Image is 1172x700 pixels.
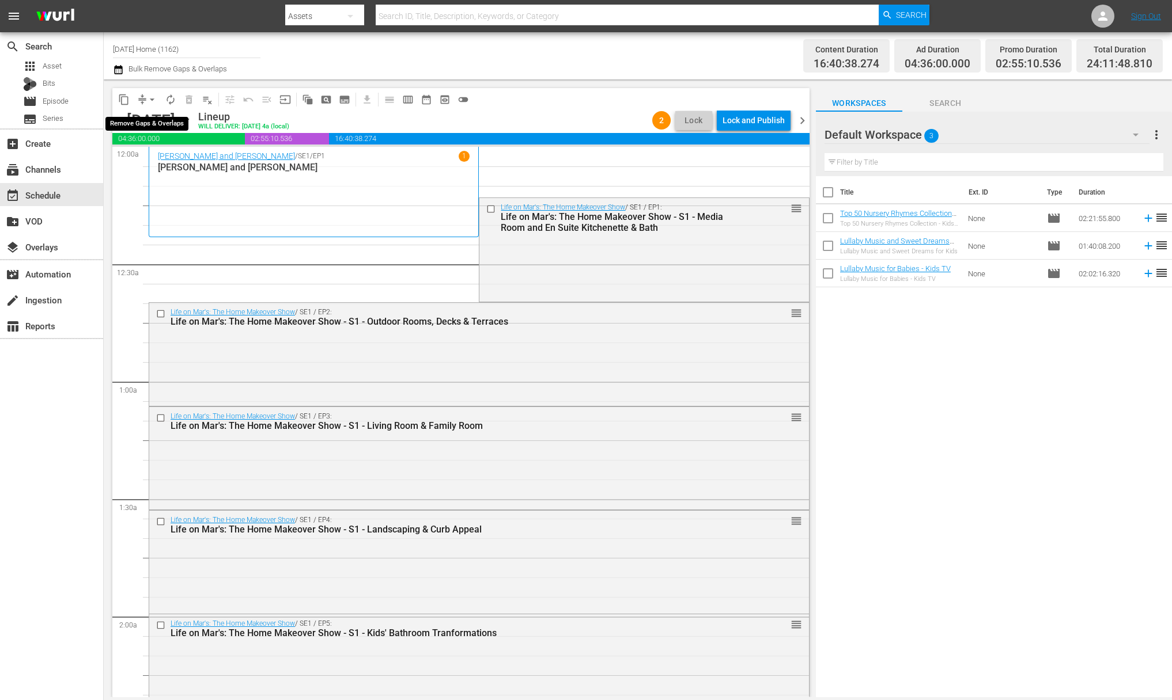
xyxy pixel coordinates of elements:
[1150,121,1163,149] button: more_vert
[6,40,20,54] span: Search
[723,110,785,131] div: Lock and Publish
[6,268,20,281] span: Automation
[43,113,63,124] span: Series
[112,133,245,144] span: 04:36:00.000
[43,60,62,72] span: Asset
[717,110,791,131] button: Lock and Publish
[814,41,879,58] div: Content Duration
[320,94,332,105] span: pageview_outlined
[1155,238,1169,252] span: reorder
[298,152,313,160] p: SE1 /
[840,220,959,227] div: Top 50 Nursery Rhymes Collection - Kids TV
[840,264,951,273] a: Lullaby Music for Babies - Kids TV
[791,411,802,423] button: reorder
[158,162,470,173] p: [PERSON_NAME] and [PERSON_NAME]
[1047,239,1061,253] span: Episode
[963,232,1042,260] td: None
[1131,12,1161,21] a: Sign Out
[1072,176,1141,208] th: Duration
[158,151,295,161] a: [PERSON_NAME] and [PERSON_NAME]
[7,9,21,23] span: menu
[1047,211,1061,225] span: Episode
[795,113,810,128] span: chevron_right
[501,203,749,233] div: / SE1 / EP1:
[963,204,1042,232] td: None
[501,203,625,211] a: Life on Mar's: The Home Makeover Show
[458,94,469,105] span: toggle_off
[137,94,148,105] span: compress
[791,202,802,214] button: reorder
[171,316,744,327] div: Life on Mar's: The Home Makeover Show - S1 - Outdoor Rooms, Decks & Terraces
[501,211,749,233] div: Life on Mar's: The Home Makeover Show - S1 - Media Room and En Suite Kitchenette & Bath
[421,94,432,105] span: date_range_outlined
[165,94,176,105] span: autorenew_outlined
[279,94,291,105] span: input
[127,111,175,130] div: [DATE]
[43,78,55,89] span: Bits
[1150,128,1163,142] span: more_vert
[879,5,929,25] button: Search
[791,618,802,631] span: reorder
[171,619,744,638] div: / SE1 / EP5:
[171,412,295,420] a: Life on Mar's: The Home Makeover Show
[996,41,1061,58] div: Promo Duration
[6,215,20,229] span: VOD
[294,88,317,111] span: Refresh All Search Blocks
[905,41,970,58] div: Ad Duration
[295,152,298,160] p: /
[6,294,20,307] span: Ingestion
[840,275,951,283] div: Lullaby Music for Babies - Kids TV
[996,58,1061,71] span: 02:55:10.536
[402,94,414,105] span: calendar_view_week_outlined
[791,202,802,215] span: reorder
[118,94,130,105] span: content_copy
[462,152,466,160] p: 1
[115,90,133,109] span: Copy Lineup
[791,618,802,630] button: reorder
[652,116,671,125] span: 2
[840,237,954,254] a: Lullaby Music and Sweet Dreams for Kids
[840,176,962,208] th: Title
[825,119,1150,151] div: Default Workspace
[23,59,37,73] span: Asset
[171,524,744,535] div: Life on Mar's: The Home Makeover Show - S1 - Landscaping & Curb Appeal
[6,163,20,177] span: Channels
[146,94,158,105] span: arrow_drop_down
[171,627,744,638] div: Life on Mar's: The Home Makeover Show - S1 - Kids' Bathroom Tranformations
[171,619,295,627] a: Life on Mar's: The Home Makeover Show
[436,90,454,109] span: View Backup
[924,124,939,148] span: 3
[1155,211,1169,225] span: reorder
[6,319,20,333] span: Reports
[6,189,20,203] span: Schedule
[198,123,289,131] div: WILL DELIVER: [DATE] 4a (local)
[1087,58,1152,71] span: 24:11:48.810
[1040,176,1072,208] th: Type
[1074,232,1137,260] td: 01:40:08.200
[6,241,20,254] span: Overlays
[339,94,350,105] span: subtitles_outlined
[198,111,289,123] div: Lineup
[1142,239,1155,252] svg: Add to Schedule
[454,90,472,109] span: 24 hours Lineup View is OFF
[376,88,399,111] span: Day Calendar View
[417,90,436,109] span: Month Calendar View
[840,209,956,226] a: Top 50 Nursery Rhymes Collection by Kids TV
[840,248,959,255] div: Lullaby Music and Sweet Dreams for Kids
[1142,267,1155,280] svg: Add to Schedule
[23,112,37,126] span: Series
[23,94,37,108] span: Episode
[335,90,354,109] span: Create Series Block
[902,96,989,111] span: Search
[791,515,802,527] span: reorder
[675,111,712,130] button: Lock
[791,307,802,318] button: reorder
[6,137,20,151] span: Create
[1074,204,1137,232] td: 02:21:55.800
[791,307,802,319] span: reorder
[171,420,744,431] div: Life on Mar's: The Home Makeover Show - S1 - Living Room & Family Room
[896,5,927,25] span: Search
[23,77,37,91] div: Bits
[43,96,69,107] span: Episode
[239,90,258,109] span: Revert to Primary Episode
